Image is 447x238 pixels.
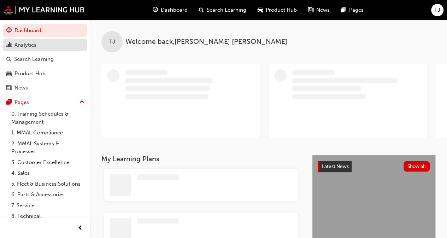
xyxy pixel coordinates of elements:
a: 5. Fleet & Business Solutions [8,179,87,190]
span: Product Hub [266,6,297,14]
div: News [14,84,28,92]
span: chart-icon [6,42,12,48]
a: 8. Technical [8,211,87,222]
span: search-icon [6,56,11,63]
a: search-iconSearch Learning [193,3,252,17]
div: Product Hub [14,70,46,78]
a: 2. MMAL Systems & Processes [8,138,87,157]
button: Pages [3,96,87,109]
span: Welcome back , [PERSON_NAME] [PERSON_NAME] [125,38,287,46]
span: Latest News [322,163,349,169]
span: search-icon [199,6,204,14]
div: Search Learning [14,55,54,63]
span: TJ [434,6,440,14]
button: TJ [431,4,443,16]
span: TJ [109,38,115,46]
span: pages-icon [6,99,12,106]
img: mmal [4,5,85,14]
h3: My Learning Plans [101,155,301,163]
span: guage-icon [153,6,158,14]
a: 4. Sales [8,168,87,179]
span: car-icon [258,6,263,14]
div: Pages [14,98,29,106]
span: Dashboard [161,6,188,14]
span: Pages [349,6,364,14]
span: car-icon [6,71,12,77]
span: prev-icon [78,224,83,233]
a: 1. MMAL Compliance [8,127,87,138]
a: Latest NewsShow all [318,161,430,172]
a: 0. Training Schedules & Management [8,109,87,127]
a: Dashboard [3,24,87,37]
a: Search Learning [3,53,87,66]
span: pages-icon [341,6,346,14]
span: guage-icon [6,28,12,34]
a: Analytics [3,39,87,52]
a: 7. Service [8,200,87,211]
span: news-icon [308,6,313,14]
a: Product Hub [3,67,87,80]
a: News [3,81,87,94]
span: up-icon [80,98,84,107]
a: 3. Customer Excellence [8,157,87,168]
a: guage-iconDashboard [147,3,193,17]
a: car-iconProduct Hub [252,3,302,17]
span: Search Learning [207,6,246,14]
span: news-icon [6,85,12,91]
button: Show all [404,161,430,172]
div: Analytics [14,41,36,49]
a: 6. Parts & Accessories [8,189,87,200]
button: DashboardAnalyticsSearch LearningProduct HubNews [3,23,87,96]
a: news-iconNews [302,3,335,17]
a: pages-iconPages [335,3,369,17]
span: News [316,6,330,14]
